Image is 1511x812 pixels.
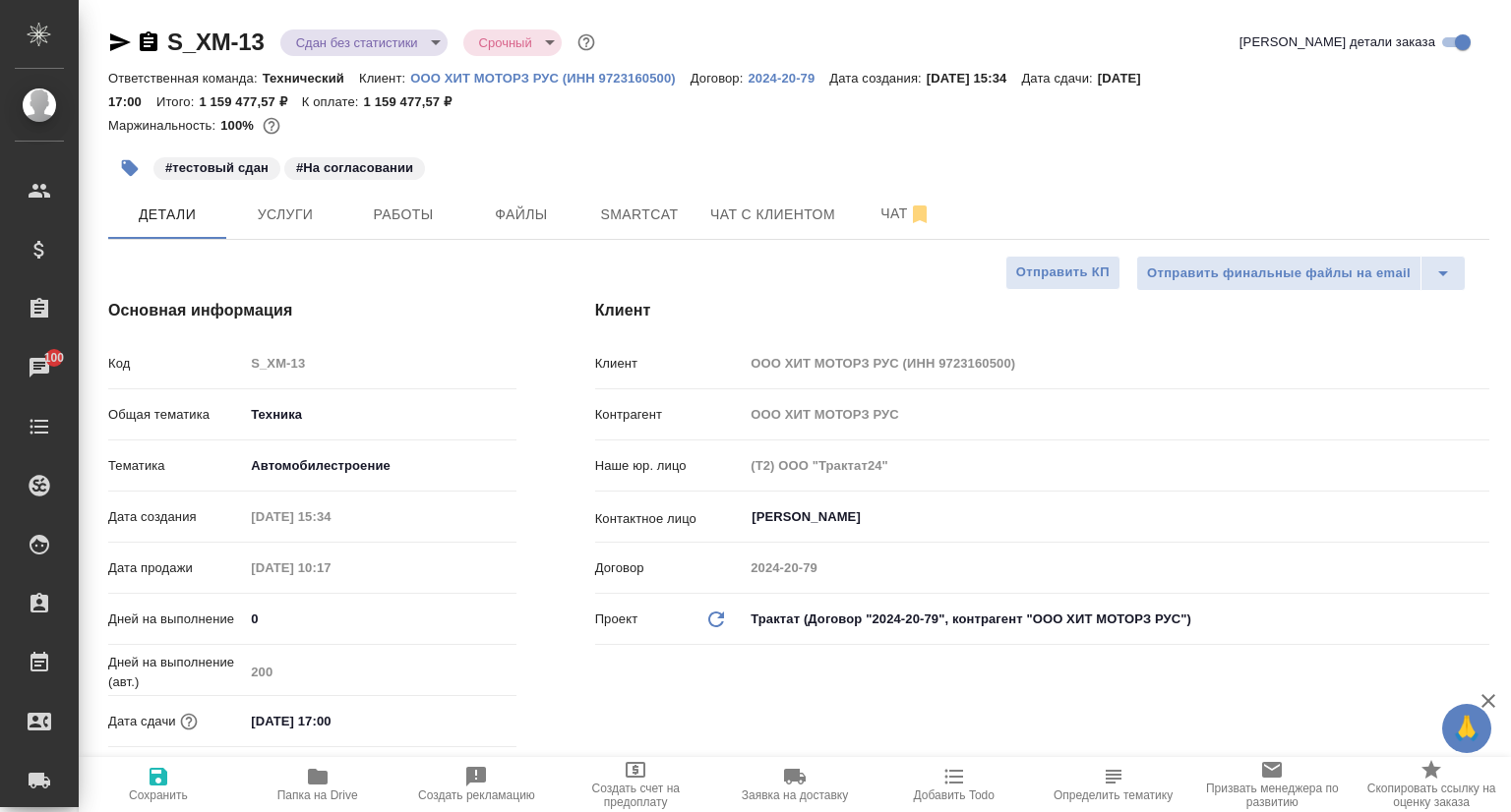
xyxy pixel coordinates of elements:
[120,203,214,227] span: Детали
[108,71,263,86] p: Ответственная команда:
[875,757,1034,812] button: Добавить Todo
[167,29,265,55] a: S_XM-13
[1136,256,1466,291] div: split button
[364,94,466,109] p: 1 159 477,57 ₽
[410,71,691,86] p: ООО ХИТ МОТОРЗ РУС (ИНН 9723160500)
[1147,262,1411,285] span: Отправить финальные файлы на email
[595,509,745,529] p: Контактное лицо
[5,343,74,392] a: 100
[108,712,176,731] p: Дата сдачи
[1204,782,1340,809] span: Призвать менеджера по развитию
[908,203,932,226] svg: Отписаться
[277,788,358,802] span: Папка на Drive
[418,788,535,802] span: Создать рекламацию
[282,158,427,175] span: На согласовании
[238,203,332,227] span: Услуги
[244,605,515,633] input: ✎ Введи что-нибудь
[1352,757,1511,812] button: Скопировать ссылку на оценку заказа
[108,609,244,629] p: Дней на выполнение
[199,94,301,109] p: 1 159 477,57 ₽
[280,29,448,56] div: Сдан без статистики
[595,609,638,629] p: Проект
[108,456,244,476] p: Тематика
[244,398,515,432] div: Техника
[108,118,220,133] p: Маржинальность:
[595,299,1489,322] h4: Клиент
[244,349,515,377] input: Пустое поле
[744,400,1489,429] input: Пустое поле
[108,30,132,54] button: Скопировать ссылку для ЯМессенджера
[244,707,416,735] input: ✎ Введи что-нибудь
[137,30,160,54] button: Скопировать ссылку
[151,158,282,175] span: тестовый сдан
[1192,757,1352,812] button: Призвать менеджера по развитию
[744,603,1489,636] div: Трактат (Договор "2024-20-79", контрагент "ООО ХИТ МОТОРЗ РУС")
[108,653,244,692] p: Дней на выполнение (авт.)
[474,203,569,227] span: Файлы
[914,788,995,802] span: Добавить Todo
[556,757,715,812] button: Создать счет на предоплату
[156,94,199,109] p: Итого:
[715,757,875,812] button: Заявка на доставку
[1450,708,1483,749] span: 🙏
[296,158,413,178] p: #На согласовании
[79,757,238,812] button: Сохранить
[410,69,691,86] a: ООО ХИТ МОТОРЗ РУС (ИНН 9723160500)
[1005,256,1120,290] button: Отправить КП
[595,405,745,425] p: Контрагент
[302,94,364,109] p: К оплате:
[473,34,538,51] button: Срочный
[1479,515,1482,519] button: Open
[592,203,687,227] span: Smartcat
[691,71,749,86] p: Договор:
[1239,32,1435,52] span: [PERSON_NAME] детали заказа
[1054,788,1173,802] span: Определить тематику
[165,158,269,178] p: #тестовый сдан
[748,71,829,86] p: 2024-20-79
[108,405,244,425] p: Общая тематика
[744,451,1489,480] input: Пустое поле
[859,202,953,226] span: Чат
[748,69,829,86] a: 2024-20-79
[244,502,416,531] input: Пустое поле
[108,354,244,374] p: Код
[1016,261,1110,284] span: Отправить КП
[742,788,848,802] span: Заявка на доставку
[595,354,745,374] p: Клиент
[744,349,1489,377] input: Пустое поле
[568,782,703,809] span: Создать счет на предоплату
[359,71,410,86] p: Клиент:
[829,71,926,86] p: Дата создания:
[263,71,359,86] p: Технический
[710,203,835,227] span: Чат с клиентом
[108,146,151,190] button: Добавить тэг
[290,34,424,51] button: Сдан без статистики
[1034,757,1193,812] button: Определить тематику
[129,788,188,802] span: Сохранить
[1363,782,1499,809] span: Скопировать ссылку на оценку заказа
[1136,256,1421,291] button: Отправить финальные файлы на email
[397,757,557,812] button: Создать рекламацию
[244,553,416,582] input: Пустое поле
[220,118,259,133] p: 100%
[244,449,515,483] div: Автомобилестроение
[744,553,1489,582] input: Пустое поле
[32,348,77,368] span: 100
[238,757,397,812] button: Папка на Drive
[574,29,599,55] button: Доп статусы указывают на важность/срочность заказа
[595,456,745,476] p: Наше юр. лицо
[927,71,1022,86] p: [DATE] 15:34
[108,507,244,527] p: Дата создания
[244,658,515,686] input: Пустое поле
[108,558,244,578] p: Дата продажи
[259,113,284,139] button: 2675.82 RUB;
[356,203,451,227] span: Работы
[176,709,202,734] button: Если добавить услуги и заполнить их объемом, то дата рассчитается автоматически
[463,29,562,56] div: Сдан без статистики
[595,558,745,578] p: Договор
[108,299,516,322] h4: Основная информация
[1021,71,1097,86] p: Дата сдачи:
[1442,704,1491,753] button: 🙏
